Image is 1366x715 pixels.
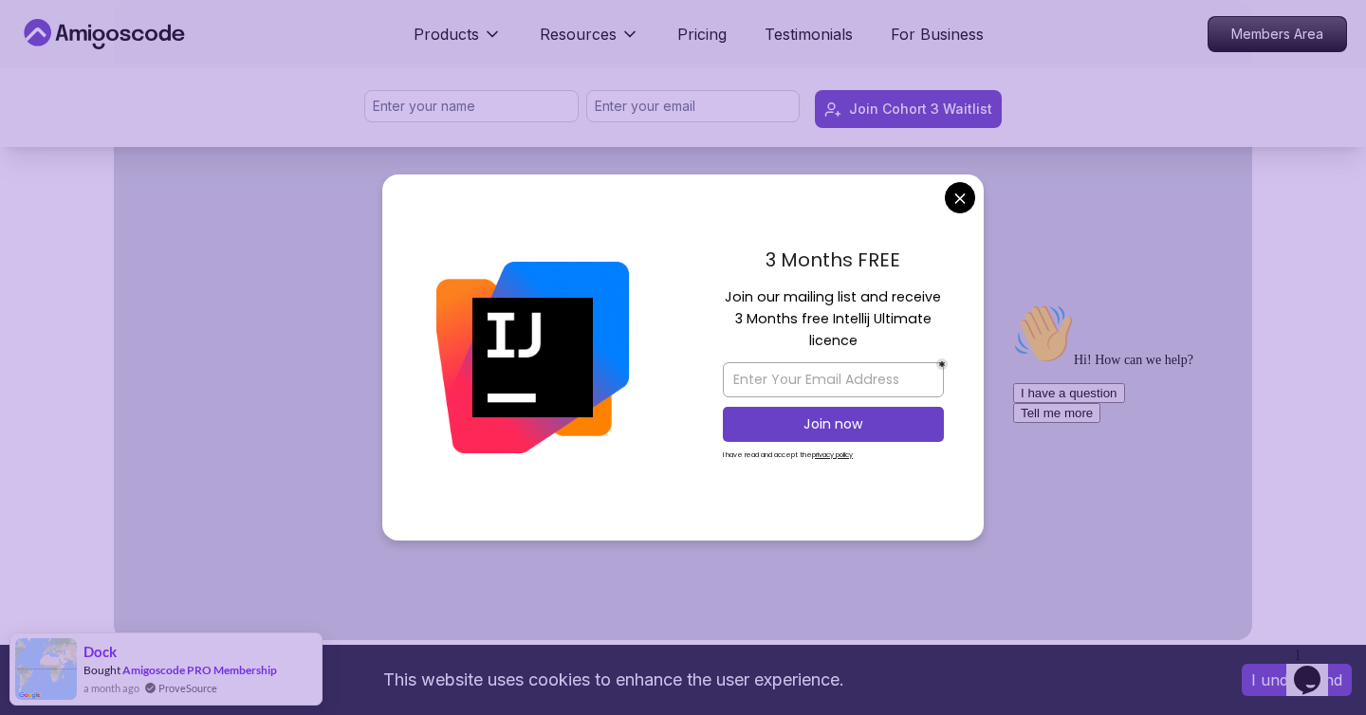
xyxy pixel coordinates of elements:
a: For Business [891,23,984,46]
div: 👋Hi! How can we help?I have a questionTell me more [8,8,349,127]
input: Enter your name [364,90,579,122]
img: provesource social proof notification image [15,638,77,700]
p: Products [414,23,479,46]
button: Tell me more [8,107,95,127]
iframe: chat widget [1006,296,1347,630]
div: Join Cohort 3 Waitlist [849,100,992,119]
button: Resources [540,23,639,61]
a: Testimonials [765,23,853,46]
a: Amigoscode PRO Membership [122,663,277,677]
a: ProveSource [158,682,217,694]
span: Dock [83,644,117,660]
p: Resources [540,23,617,46]
a: Members Area [1208,16,1347,52]
div: This website uses cookies to enhance the user experience. [14,659,1213,701]
span: Bought [83,663,120,677]
a: Pricing [677,23,727,46]
button: Accept cookies [1242,664,1352,696]
iframe: chat widget [1286,639,1347,696]
span: a month ago [83,680,139,696]
p: Members Area [1209,17,1346,51]
input: Enter your email [586,90,801,122]
button: Join Cohort 3 Waitlist [815,90,1002,128]
img: :wave: [8,8,68,68]
span: Hi! How can we help? [8,57,188,71]
button: I have a question [8,87,120,107]
button: Products [414,23,502,61]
